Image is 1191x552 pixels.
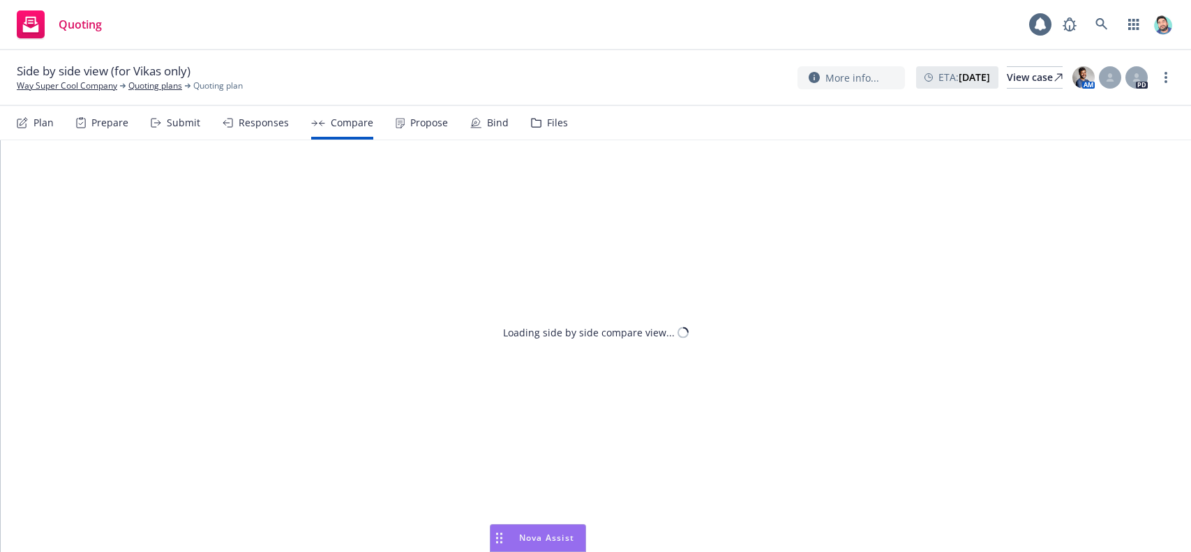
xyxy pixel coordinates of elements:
[193,80,243,92] span: Quoting plan
[490,524,586,552] button: Nova Assist
[938,70,990,84] span: ETA :
[797,66,905,89] button: More info...
[519,532,574,544] span: Nova Assist
[503,325,675,340] div: Loading side by side compare view...
[959,70,990,84] strong: [DATE]
[487,117,509,128] div: Bind
[410,117,448,128] div: Propose
[11,5,107,44] a: Quoting
[33,117,54,128] div: Plan
[167,117,200,128] div: Submit
[1007,66,1063,89] a: View case
[91,117,128,128] div: Prepare
[17,63,190,80] span: Side by side view (for Vikas only)
[331,117,373,128] div: Compare
[59,19,102,30] span: Quoting
[1072,66,1095,89] img: photo
[1120,10,1148,38] a: Switch app
[547,117,568,128] div: Files
[825,70,879,85] span: More info...
[1056,10,1084,38] a: Report a Bug
[1152,13,1174,36] img: photo
[1158,69,1174,86] a: more
[17,80,117,92] a: Way Super Cool Company
[1007,67,1063,88] div: View case
[239,117,289,128] div: Responses
[128,80,182,92] a: Quoting plans
[490,525,508,551] div: Drag to move
[1088,10,1116,38] a: Search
